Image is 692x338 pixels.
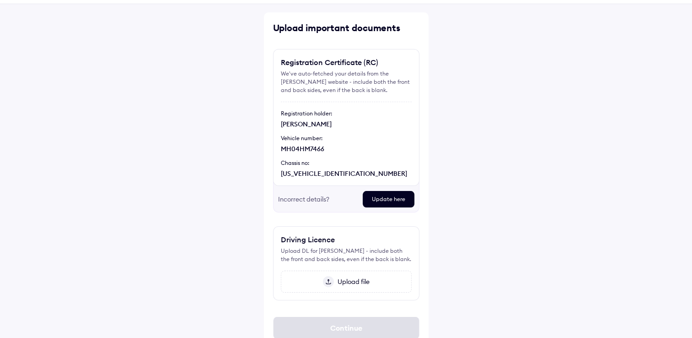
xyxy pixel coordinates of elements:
[281,120,412,129] div: [PERSON_NAME]
[281,159,412,167] div: Chassis no:
[281,70,412,94] div: We've auto-fetched your details from the [PERSON_NAME] website - include both the front and back ...
[281,57,378,68] div: Registration Certificate (RC)
[281,247,412,263] div: Upload DL for [PERSON_NAME] - include both the front and back sides, even if the back is blank.
[334,278,370,286] span: Upload file
[273,22,419,34] div: Upload important documents
[278,191,355,207] div: Incorrect details?
[281,234,335,245] div: Driving Licence
[281,109,412,118] div: Registration holder:
[323,276,334,287] img: upload-icon.svg
[281,134,412,142] div: Vehicle number:
[281,144,412,153] div: MH04HM7466
[363,191,414,207] div: Update here
[281,169,412,178] div: [US_VEHICLE_IDENTIFICATION_NUMBER]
